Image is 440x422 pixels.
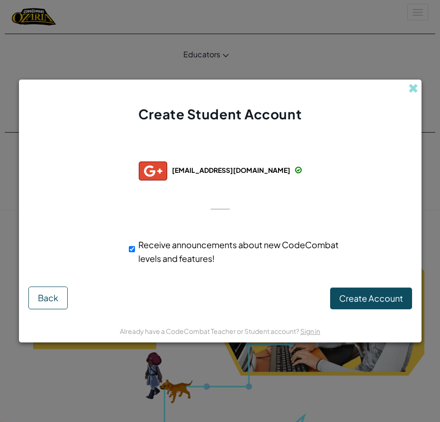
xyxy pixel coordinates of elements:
[330,287,412,309] button: Create Account
[143,144,297,155] span: Successfully connected with:
[38,292,58,303] span: Back
[28,287,68,309] button: Back
[139,162,167,180] img: gplus_small.png
[129,240,135,259] input: Receive announcements about new CodeCombat levels and features!
[300,327,320,335] a: Sign in
[339,293,403,304] span: Create Account
[120,327,300,335] span: Already have a CodeCombat Teacher or Student account?
[138,106,302,122] span: Create Student Account
[138,239,339,264] span: Receive announcements about new CodeCombat levels and features!
[172,166,290,174] span: [EMAIL_ADDRESS][DOMAIN_NAME]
